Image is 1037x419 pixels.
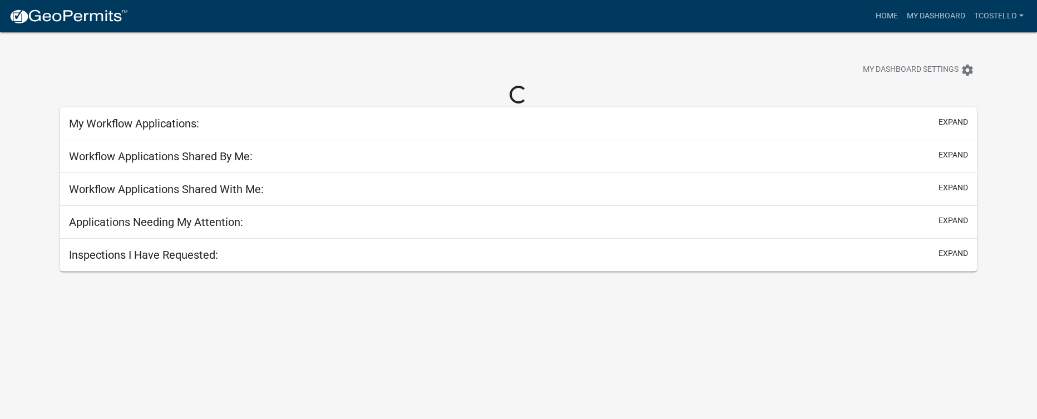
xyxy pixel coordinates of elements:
[69,248,218,262] h5: Inspections I Have Requested:
[69,150,253,163] h5: Workflow Applications Shared By Me:
[939,248,968,259] button: expand
[961,63,974,77] i: settings
[939,215,968,226] button: expand
[69,183,264,196] h5: Workflow Applications Shared With Me:
[939,116,968,128] button: expand
[69,117,199,130] h5: My Workflow Applications:
[854,59,983,81] button: My Dashboard Settingssettings
[939,149,968,161] button: expand
[871,6,902,27] a: Home
[902,6,970,27] a: My Dashboard
[69,215,243,229] h5: Applications Needing My Attention:
[970,6,1028,27] a: TCostello
[863,63,959,77] span: My Dashboard Settings
[939,182,968,194] button: expand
